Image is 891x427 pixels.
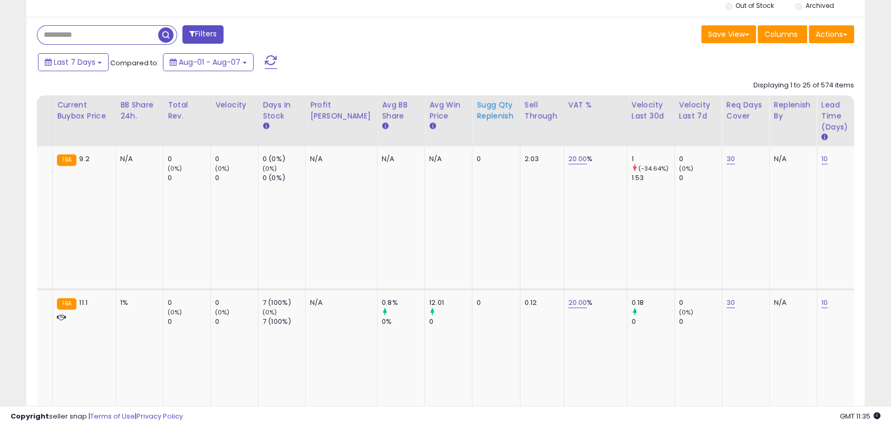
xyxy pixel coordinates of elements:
a: 30 [727,297,735,308]
a: Privacy Policy [137,411,183,421]
div: 0 (0%) [263,154,305,164]
div: Total Rev. [168,100,206,122]
small: (0%) [679,308,694,316]
div: 0 [168,298,210,307]
a: 30 [727,154,735,164]
span: Columns [764,29,798,39]
label: Out of Stock [735,1,774,10]
button: Save View [701,25,756,43]
div: N/A [310,298,369,307]
div: N/A [774,298,809,307]
a: 10 [821,154,828,164]
div: Lead Time (Days) [821,100,860,133]
div: Avg Win Price [429,100,468,122]
a: 10 [821,297,828,308]
div: 0.8% [382,298,424,307]
button: Actions [809,25,854,43]
div: 0.12 [525,298,556,307]
small: (0%) [168,164,182,173]
div: N/A [310,154,369,164]
div: seller snap | | [11,412,183,422]
div: 0 [679,317,722,326]
div: 1% [120,298,155,307]
label: Archived [806,1,834,10]
span: 11.1 [79,297,88,307]
div: 1 [632,154,674,164]
div: 1.53 [632,173,674,183]
div: Sell Through [525,100,559,122]
strong: Copyright [11,411,49,421]
small: FBA [57,154,76,166]
small: (-34.64%) [638,164,669,173]
div: Profit [PERSON_NAME] [310,100,373,122]
div: 2.03 [525,154,556,164]
div: 0 [215,317,258,326]
small: (0%) [215,308,230,316]
small: Lead Time (Days). [821,133,828,142]
div: N/A [382,154,417,164]
div: N/A [429,154,464,164]
a: 20.00 [568,154,587,164]
div: Req Days Cover [727,100,765,122]
div: % [568,298,619,307]
div: VAT % [568,100,623,111]
div: Replenish By [774,100,812,122]
button: Columns [758,25,807,43]
span: Compared to: [110,58,159,68]
div: Displaying 1 to 25 of 574 items [753,81,854,91]
div: 0 [477,298,512,307]
div: 0 [477,154,512,164]
div: 0 [679,298,722,307]
div: BB Share 24h. [120,100,159,122]
span: Aug-01 - Aug-07 [179,57,240,67]
div: 7 (100%) [263,317,305,326]
button: Aug-01 - Aug-07 [163,53,254,71]
small: (0%) [263,308,277,316]
span: 9.2 [79,154,89,164]
small: (0%) [263,164,277,173]
div: Velocity Last 30d [632,100,670,122]
div: 0 [215,154,258,164]
button: Filters [182,25,224,44]
div: 0 [632,317,674,326]
div: 0 [215,173,258,183]
div: 12.01 [429,298,472,307]
a: Terms of Use [90,411,135,421]
small: (0%) [679,164,694,173]
div: N/A [774,154,809,164]
small: Avg BB Share. [382,122,388,131]
div: 0% [382,317,424,326]
div: Avg BB Share [382,100,420,122]
div: N/A [120,154,155,164]
span: 2025-08-15 11:35 GMT [840,411,880,421]
div: 7 (100%) [263,298,305,307]
div: Velocity Last 7d [679,100,718,122]
small: Days In Stock. [263,122,269,131]
div: 0 [215,298,258,307]
div: 0.18 [632,298,674,307]
a: 20.00 [568,297,587,308]
small: Avg Win Price. [429,122,435,131]
div: 0 [429,317,472,326]
div: % [568,154,619,164]
div: 0 [679,173,722,183]
div: Current Buybox Price [57,100,111,122]
span: Last 7 Days [54,57,95,67]
th: Please note that this number is a calculation based on your required days of coverage and your ve... [472,95,520,146]
div: 0 [679,154,722,164]
small: (0%) [168,308,182,316]
div: Velocity [215,100,254,111]
small: FBA [57,298,76,310]
button: Last 7 Days [38,53,109,71]
small: (0%) [215,164,230,173]
div: 0 [168,317,210,326]
div: 0 [168,173,210,183]
div: 0 [168,154,210,164]
div: Days In Stock [263,100,301,122]
div: 0 (0%) [263,173,305,183]
div: Sugg Qty Replenish [477,100,516,122]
